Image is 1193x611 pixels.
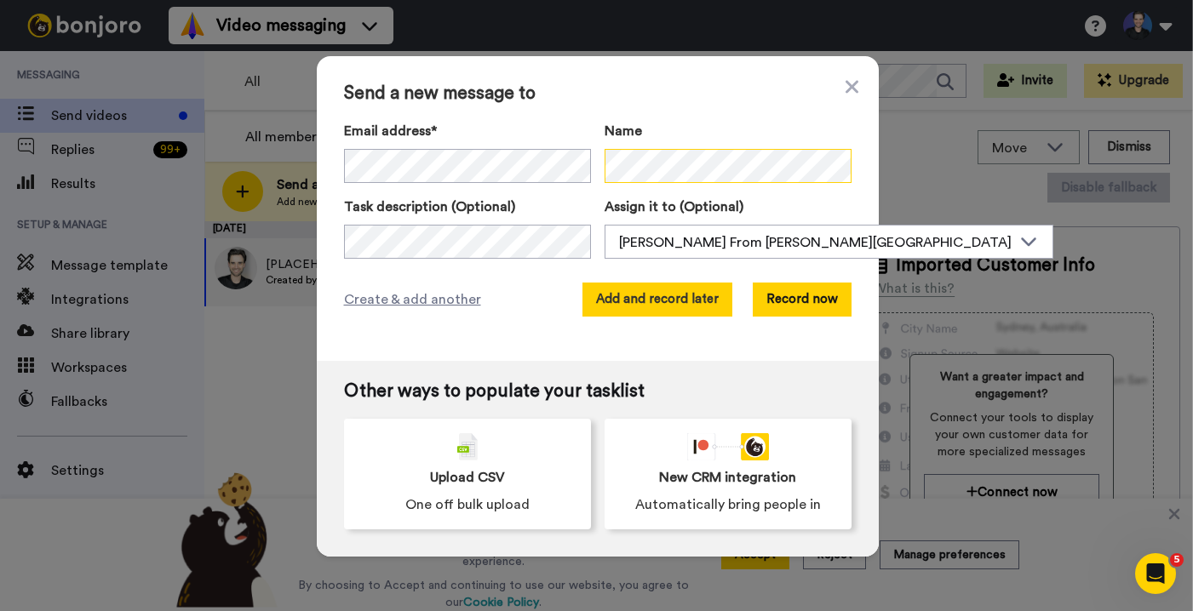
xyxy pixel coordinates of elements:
button: Record now [753,283,852,317]
span: Send a new message to [344,83,852,104]
span: Create & add another [344,289,481,310]
span: 5 [1170,553,1184,567]
span: Automatically bring people in [635,494,821,515]
div: animation [687,433,769,460]
span: New CRM integration [659,467,796,488]
div: [PERSON_NAME] From [PERSON_NAME][GEOGRAPHIC_DATA] [619,232,1012,253]
iframe: Intercom live chat [1135,553,1176,594]
span: Other ways to populate your tasklist [344,381,852,402]
label: Assign it to (Optional) [605,197,1053,217]
button: Add and record later [582,283,732,317]
span: Upload CSV [430,467,505,488]
label: Task description (Optional) [344,197,591,217]
label: Email address* [344,121,591,141]
span: Name [605,121,642,141]
img: csv-grey.png [457,433,478,460]
span: One off bulk upload [405,494,530,515]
